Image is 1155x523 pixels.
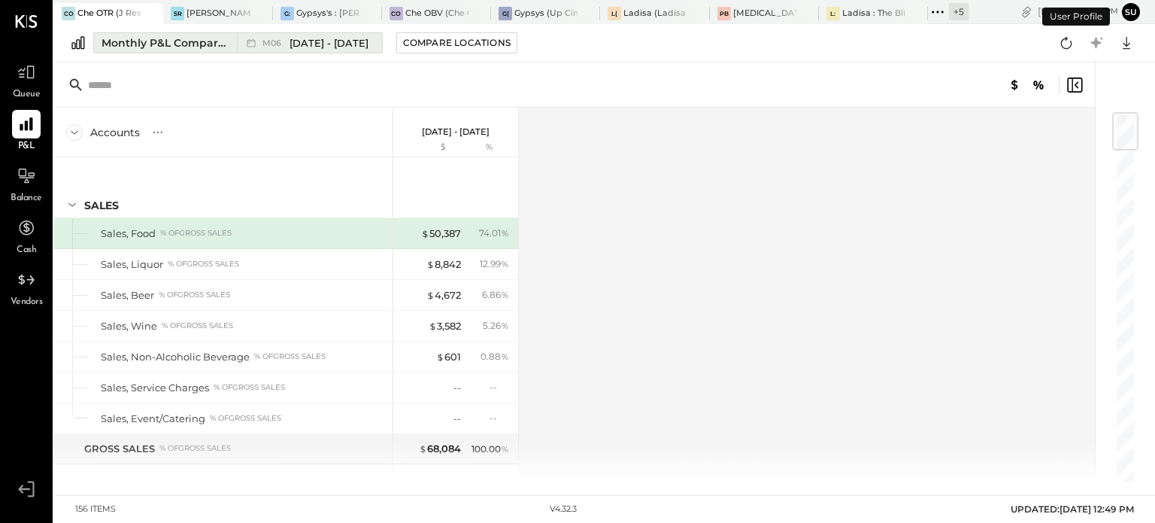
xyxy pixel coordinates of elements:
div: % of GROSS SALES [162,321,233,331]
div: [MEDICAL_DATA] (JSI LLC) - Ignite [733,8,796,20]
div: Accounts [90,125,140,140]
span: UPDATED: [DATE] 12:49 PM [1011,503,1134,515]
div: L: [826,7,840,20]
div: Gypsys (Up Cincinnati LLC) - Ignite [514,8,577,20]
div: + 5 [949,3,969,20]
a: Cash [1,214,52,257]
div: Sales, Event/Catering [101,412,205,426]
div: % of GROSS SALES [210,413,281,424]
div: GROSS SALES [84,442,155,456]
span: P&L [18,140,35,154]
span: % [501,288,509,300]
div: Sales, Beer [101,288,154,303]
div: -- [453,412,461,426]
div: 100.00 [471,442,509,456]
button: Monthly P&L Comparison M06[DATE] - [DATE] [93,32,383,53]
div: G: [280,7,294,20]
span: Vendors [11,296,43,309]
div: % of GROSS SALES [159,290,230,300]
div: 5.26 [483,319,509,333]
span: % [501,319,509,331]
div: 6.86 [482,288,509,302]
span: $ [436,351,444,363]
div: L( [608,7,621,20]
div: % of GROSS SALES [254,351,326,362]
span: $ [426,289,435,301]
span: % [501,350,509,362]
div: 3,582 [429,319,461,333]
div: [DATE] [1038,5,1118,19]
div: Sales, Liquor [101,257,163,272]
span: pm [1105,6,1118,17]
div: 68,084 [419,442,461,456]
a: Vendors [1,266,52,309]
span: % [501,227,509,239]
span: Balance [11,192,42,205]
div: $ [401,141,461,154]
div: 12.99 [480,257,509,271]
div: PB [717,7,731,20]
div: G( [499,7,512,20]
div: copy link [1019,4,1034,20]
span: Cash [17,244,36,257]
div: Che OBV (Che OBV LLC) - Ignite [405,8,468,20]
div: SR [171,7,184,20]
span: [DATE] - [DATE] [290,36,368,50]
span: $ [429,320,437,332]
span: $ [421,227,429,239]
p: [DATE] - [DATE] [422,126,490,137]
div: -- [490,412,509,424]
div: Gypsys's : [PERSON_NAME] on the levee [296,8,359,20]
div: 601 [436,350,461,364]
div: -- [453,381,461,395]
span: % [501,442,509,455]
div: 4,672 [426,288,461,303]
div: Sales, Non-Alcoholic Beverage [101,350,250,364]
span: Queue [13,88,41,102]
div: Monthly P&L Comparison [102,35,228,50]
button: su [1122,3,1140,21]
span: M06 [262,39,286,47]
a: Balance [1,162,52,205]
a: P&L [1,110,52,154]
div: % [465,141,514,154]
span: 2 : 00 [1073,5,1103,19]
div: SALES [84,198,119,213]
span: % [501,257,509,269]
div: Sales, Wine [101,319,157,333]
div: User Profile [1042,8,1110,26]
div: % of GROSS SALES [168,259,239,269]
a: Queue [1,58,52,102]
div: CO [62,7,75,20]
div: % of GROSS SALES [214,382,285,393]
div: Ladisa (Ladisa Corp.) - Ignite [623,8,687,20]
div: Sales, Service Charges [101,381,209,395]
div: 156 items [75,503,116,515]
div: % of GROSS SALES [160,228,232,239]
div: Ladisa : The Blind Pig [842,8,905,20]
span: $ [419,442,427,455]
div: 8,842 [426,257,461,272]
span: $ [426,258,435,270]
div: % of GROSS SALES [159,443,231,454]
div: 50,387 [421,227,461,241]
div: CO [390,7,403,20]
div: -- [490,381,509,394]
button: Compare Locations [396,32,517,53]
div: [PERSON_NAME]' Rooftop - Ignite [186,8,250,20]
div: 74.01 [479,227,509,240]
div: Che OTR (J Restaurant LLC) - Ignite [77,8,141,20]
div: Compare Locations [403,36,511,49]
div: v 4.32.3 [550,503,577,515]
div: Sales, Food [101,227,156,241]
div: 0.88 [480,350,509,363]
